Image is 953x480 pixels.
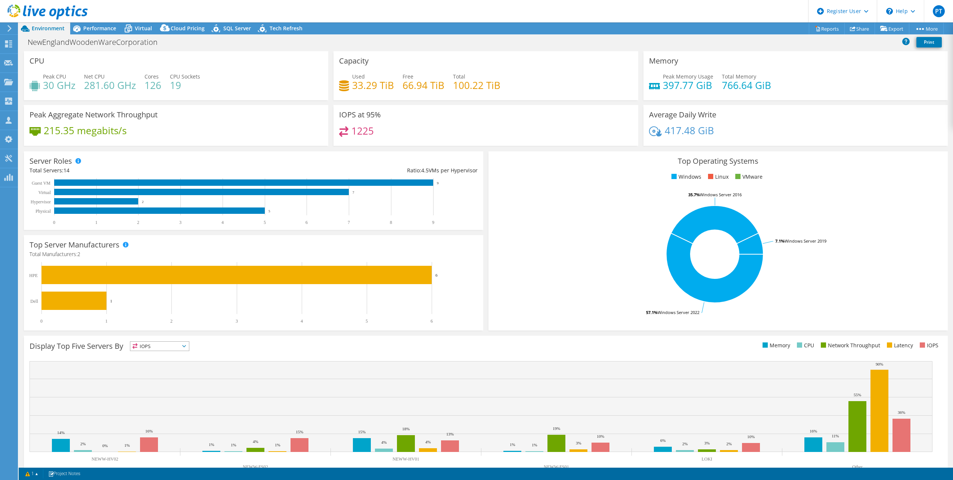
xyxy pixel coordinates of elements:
a: Share [844,23,875,34]
text: 15% [296,430,303,434]
span: CPU Sockets [170,73,200,80]
h4: 66.94 TiB [403,81,444,89]
text: 19% [553,426,560,431]
text: 1% [124,443,130,447]
h4: 766.64 GiB [722,81,771,89]
text: 90% [876,362,883,366]
text: 4 [221,220,224,225]
h4: 417.48 GiB [665,126,714,135]
tspan: 7.1% [775,238,785,244]
span: Used [352,73,365,80]
text: 2 [137,220,139,225]
text: 7 [348,220,350,225]
text: 3% [576,441,581,445]
h4: 126 [145,81,161,89]
text: LOKI [702,456,713,462]
tspan: Windows Server 2016 [700,192,742,197]
div: Ratio: VMs per Hypervisor [254,166,478,175]
li: VMware [733,173,763,181]
h3: Memory [649,57,678,65]
span: Tech Refresh [270,25,302,32]
h4: 397.77 GiB [663,81,713,89]
a: More [909,23,944,34]
li: Windows [670,173,701,181]
text: NEWW-HV01 [392,456,419,462]
text: 1 [95,220,97,225]
h4: Total Manufacturers: [30,250,478,258]
text: 18% [402,427,410,431]
text: 3% [704,441,710,445]
span: Cores [145,73,159,80]
text: 2 [142,200,144,204]
text: 13% [446,432,454,436]
li: Network Throughput [819,341,880,350]
text: 1 [110,299,112,303]
h3: Top Operating Systems [494,157,942,165]
h4: 33.29 TiB [352,81,394,89]
span: IOPS [130,342,189,351]
h4: 281.60 GHz [84,81,136,89]
h3: Capacity [339,57,369,65]
text: 6 [435,273,438,277]
tspan: 35.7% [688,192,700,197]
text: 1% [532,443,537,447]
span: 4.5 [421,167,429,174]
text: NEWW-FS01 [544,464,569,470]
h3: CPU [30,57,44,65]
text: 0 [40,319,43,324]
tspan: 57.1% [646,310,658,315]
span: Environment [32,25,65,32]
span: Total Memory [722,73,756,80]
text: NEWW-FS02 [243,464,268,470]
text: 9 [437,181,439,185]
text: 4% [425,440,431,444]
text: 10% [747,434,755,439]
span: Free [403,73,413,80]
text: NEWW-HV02 [91,456,118,462]
text: 1 [105,319,108,324]
text: 7 [353,191,354,194]
span: Peak Memory Usage [663,73,713,80]
div: Total Servers: [30,166,254,175]
text: 10% [597,434,604,439]
text: 5 [366,319,368,324]
span: Peak CPU [43,73,66,80]
span: Virtual [135,25,152,32]
a: Print [916,37,942,47]
text: 16% [145,429,153,433]
text: 2% [682,441,688,446]
li: Latency [885,341,913,350]
text: 3 [236,319,238,324]
h4: 100.22 TiB [453,81,500,89]
h4: 215.35 megabits/s [44,126,127,135]
h3: Server Roles [30,157,72,165]
li: Memory [761,341,790,350]
text: 36% [898,410,905,415]
span: SQL Server [223,25,251,32]
text: Dell [30,299,38,304]
span: Cloud Pricing [171,25,205,32]
text: 2% [80,441,86,446]
text: 9 [432,220,434,225]
text: 14% [57,430,65,435]
span: 14 [63,167,69,174]
text: HPE [29,273,38,278]
text: 6 [431,319,433,324]
span: 2 [77,250,80,258]
text: 4% [381,440,387,444]
text: 5 [268,209,270,213]
h3: Peak Aggregate Network Throughput [30,111,158,119]
h3: Top Server Manufacturers [30,241,119,249]
text: 4% [253,439,258,444]
text: 1% [209,442,214,447]
text: Physical [35,209,51,214]
span: PT [933,5,945,17]
text: 0 [53,220,55,225]
text: 11% [832,434,839,438]
a: Project Notes [43,469,86,479]
text: 15% [358,430,366,434]
text: Other [852,464,862,470]
text: 4 [301,319,303,324]
text: 0% [102,443,108,448]
text: 1% [510,442,515,447]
